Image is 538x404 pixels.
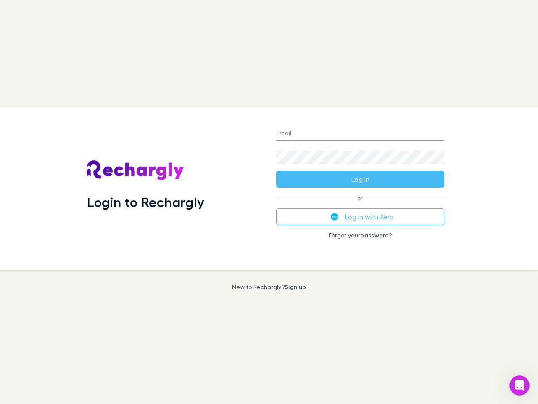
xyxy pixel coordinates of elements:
img: Xero's logo [331,213,338,221]
p: New to Rechargly? [232,284,306,290]
img: Rechargly's Logo [87,160,185,181]
iframe: Intercom live chat [509,375,530,396]
button: Log in [276,171,444,188]
h1: Login to Rechargly [87,194,204,210]
a: Sign up [285,283,306,290]
button: Log in with Xero [276,208,444,225]
p: Forgot your ? [276,232,444,239]
a: password [360,231,389,239]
